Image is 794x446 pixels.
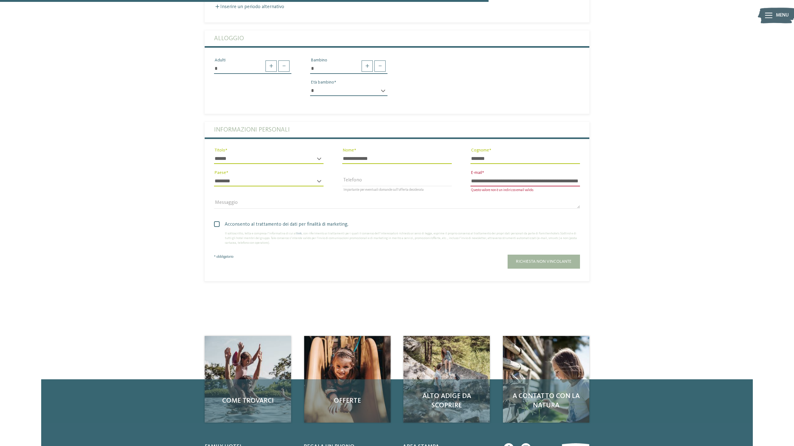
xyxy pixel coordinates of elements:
a: Richiedete ora senza impegno! Come trovarci [205,336,291,422]
span: A contatto con la natura [510,391,582,411]
span: Richiesta non vincolante [516,259,572,264]
span: Importante per eventuali domande sull’offerta desiderata [343,189,424,192]
label: Alloggio [214,31,580,46]
span: * obbligatorio [214,255,233,259]
button: Richiesta non vincolante [508,255,580,269]
label: Inserire un periodo alternativo [214,4,284,9]
span: Offerte [311,396,384,406]
span: Alto Adige da scoprire [410,391,483,411]
a: Richiedete ora senza impegno! A contatto con la natura [503,336,589,422]
span: Questo valore non è un indirizzo email valido. [471,188,533,192]
span: Acconsento al trattamento dei dati per finalità di marketing. [219,221,580,228]
img: Richiedete ora senza impegno! [205,336,291,422]
a: link [296,232,302,235]
a: Richiedete ora senza impegno! Alto Adige da scoprire [403,336,490,422]
span: Come trovarci [212,396,284,406]
img: Richiedete ora senza impegno! [304,336,391,422]
a: Richiedete ora senza impegno! Offerte [304,336,391,422]
img: Richiedete ora senza impegno! [503,336,589,422]
input: Acconsento al trattamento dei dati per finalità di marketing. [214,221,216,231]
img: Richiedete ora senza impegno! [403,336,490,422]
label: Informazioni personali [214,122,580,137]
div: Il sottoscritto, letta e compresa l’informativa di cui al , con riferimento ai trattamenti per i ... [214,231,580,245]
